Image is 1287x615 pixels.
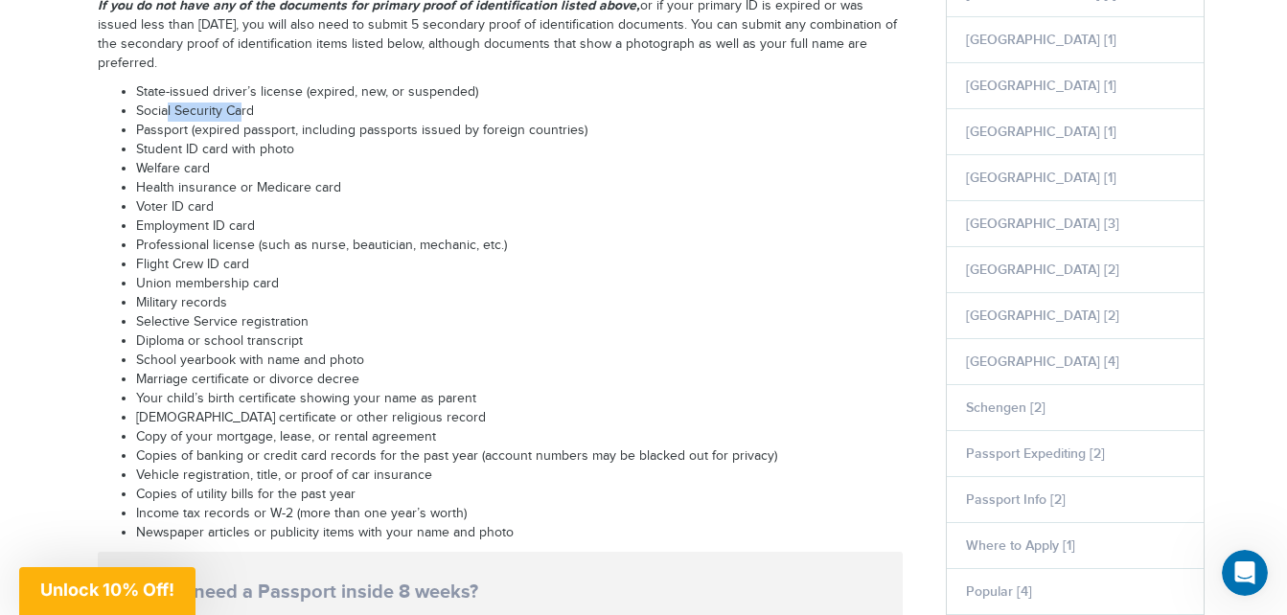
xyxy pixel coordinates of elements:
[136,524,903,543] li: Newspaper articles or publicity items with your name and photo
[136,198,903,217] li: Voter ID card
[136,294,903,313] li: Military records
[136,390,903,409] li: Your child’s birth certificate showing your name as parent
[966,353,1119,370] a: [GEOGRAPHIC_DATA] [4]
[136,332,903,352] li: Diploma or school transcript
[966,262,1119,278] a: [GEOGRAPHIC_DATA] [2]
[966,445,1105,462] a: Passport Expediting [2]
[966,399,1046,416] a: Schengen [2]
[966,216,1119,232] a: [GEOGRAPHIC_DATA] [3]
[966,583,1032,600] a: Popular [4]
[126,581,874,604] strong: Do you need a Passport inside 8 weeks?
[136,160,903,179] li: Welfare card
[136,237,903,256] li: Professional license (such as nurse, beautician, mechanic, etc.)
[136,467,903,486] li: Vehicle registration, title, or proof of car insurance
[40,580,174,600] span: Unlock 10% Off!
[136,428,903,447] li: Copy of your mortgage, lease, or rental agreement
[136,409,903,428] li: [DEMOGRAPHIC_DATA] certificate or other religious record
[966,78,1116,94] a: [GEOGRAPHIC_DATA] [1]
[136,102,903,122] li: Social Security Card
[966,537,1075,554] a: Where to Apply [1]
[136,447,903,467] li: Copies of banking or credit card records for the past year (account numbers may be blacked out fo...
[136,313,903,332] li: Selective Service registration
[136,371,903,390] li: Marriage certificate or divorce decree
[966,170,1116,186] a: [GEOGRAPHIC_DATA] [1]
[966,491,1066,508] a: Passport Info [2]
[136,83,903,102] li: State-issued driver’s license (expired, new, or suspended)
[966,124,1116,140] a: [GEOGRAPHIC_DATA] [1]
[136,256,903,275] li: Flight Crew ID card
[136,505,903,524] li: Income tax records or W-2 (more than one year’s worth)
[19,567,195,615] div: Unlock 10% Off!
[136,141,903,160] li: Student ID card with photo
[136,179,903,198] li: Health insurance or Medicare card
[966,307,1119,324] a: [GEOGRAPHIC_DATA] [2]
[1222,550,1268,596] iframe: Intercom live chat
[136,122,903,141] li: Passport (expired passport, including passports issued by foreign countries)
[136,486,903,505] li: Copies of utility bills for the past year
[136,217,903,237] li: Employment ID card
[136,352,903,371] li: School yearbook with name and photo
[966,32,1116,48] a: [GEOGRAPHIC_DATA] [1]
[136,275,903,294] li: Union membership card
